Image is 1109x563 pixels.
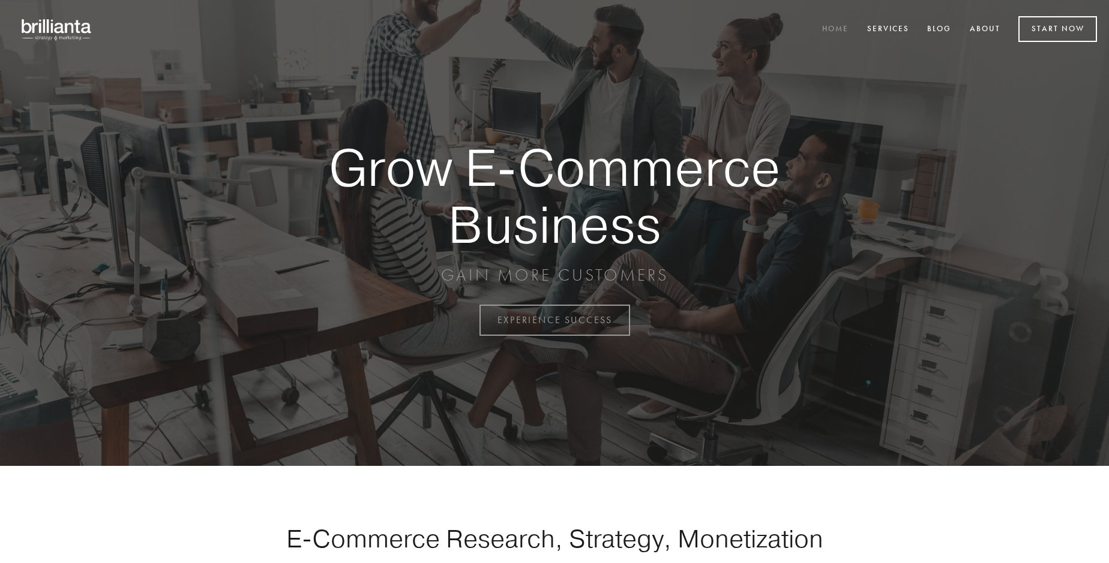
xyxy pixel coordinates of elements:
a: EXPERIENCE SUCCESS [479,305,630,336]
a: Blog [919,20,959,40]
a: About [962,20,1008,40]
a: Services [859,20,917,40]
a: Start Now [1018,16,1097,42]
strong: Grow E-Commerce Business [287,139,822,252]
p: GAIN MORE CUSTOMERS [287,264,822,286]
img: brillianta - research, strategy, marketing [12,12,102,47]
a: Home [814,20,856,40]
h1: E-Commerce Research, Strategy, Monetization [248,523,861,553]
